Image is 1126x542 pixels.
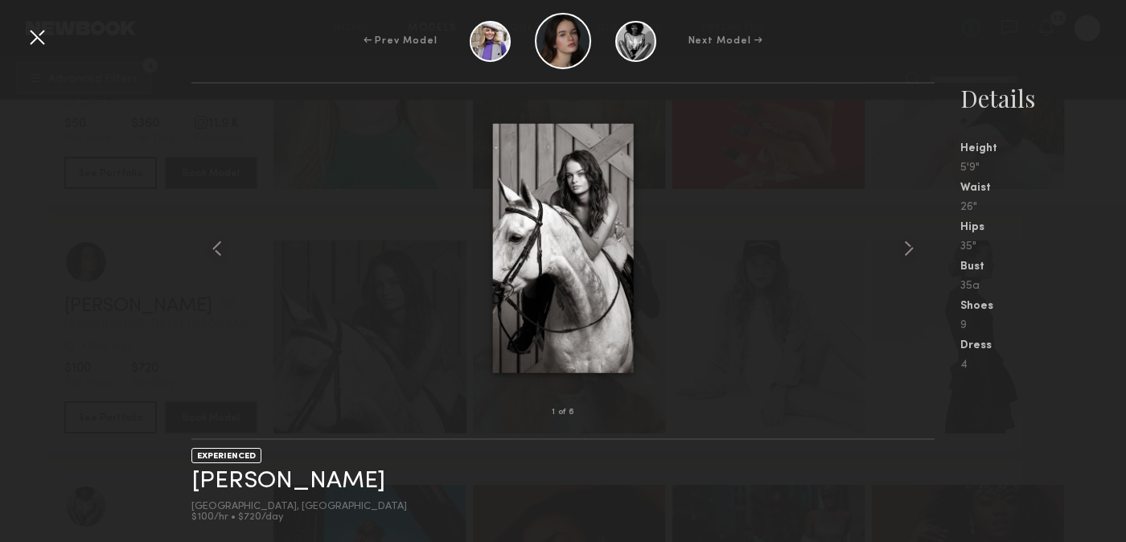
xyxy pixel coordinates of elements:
div: 35a [960,281,1126,292]
div: [GEOGRAPHIC_DATA], [GEOGRAPHIC_DATA] [191,502,407,512]
div: 4 [960,359,1126,371]
div: EXPERIENCED [191,448,261,463]
div: 35" [960,241,1126,253]
a: [PERSON_NAME] [191,469,385,494]
div: Waist [960,183,1126,194]
div: ← Prev Model [364,34,438,48]
div: 9 [960,320,1126,331]
div: 26" [960,202,1126,213]
div: Height [960,143,1126,154]
div: Bust [960,261,1126,273]
div: Dress [960,340,1126,351]
div: Next Model → [688,34,763,48]
div: $100/hr • $720/day [191,512,407,523]
div: Shoes [960,301,1126,312]
div: Details [960,82,1126,114]
div: 1 of 6 [552,409,574,417]
div: 5'9" [960,162,1126,174]
div: Hips [960,222,1126,233]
